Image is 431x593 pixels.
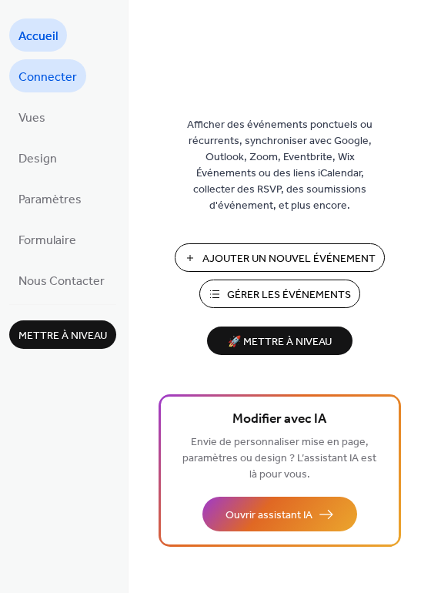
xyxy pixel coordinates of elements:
span: Accueil [18,25,58,49]
a: Nous Contacter [9,263,114,296]
span: Vues [18,106,45,130]
span: Connecter [18,65,77,89]
span: Mettre à niveau [18,328,107,344]
button: Ajouter Un Nouvel Événement [175,243,385,272]
span: Design [18,147,57,171]
a: Connecter [9,59,86,92]
a: Paramètres [9,182,91,215]
button: Ouvrir assistant IA [202,497,357,531]
a: Design [9,141,66,174]
button: Mettre à niveau [9,320,116,349]
span: Ouvrir assistant IA [226,508,312,524]
span: Nous Contacter [18,270,105,293]
span: Gérer les Événements [227,287,351,303]
span: Ajouter Un Nouvel Événement [202,251,376,267]
span: Formulaire [18,229,76,253]
span: 🚀 Mettre à niveau [216,332,343,353]
span: Modifier avec IA [232,409,326,431]
button: 🚀 Mettre à niveau [207,327,352,355]
a: Vues [9,100,55,133]
a: Formulaire [9,223,85,256]
span: Paramètres [18,188,82,212]
button: Gérer les Événements [199,280,360,308]
span: Envie de personnaliser mise en page, paramètres ou design ? L’assistant IA est là pour vous. [182,432,376,485]
span: Afficher des événements ponctuels ou récurrents, synchroniser avec Google, Outlook, Zoom, Eventbr... [176,117,384,214]
a: Accueil [9,18,67,52]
